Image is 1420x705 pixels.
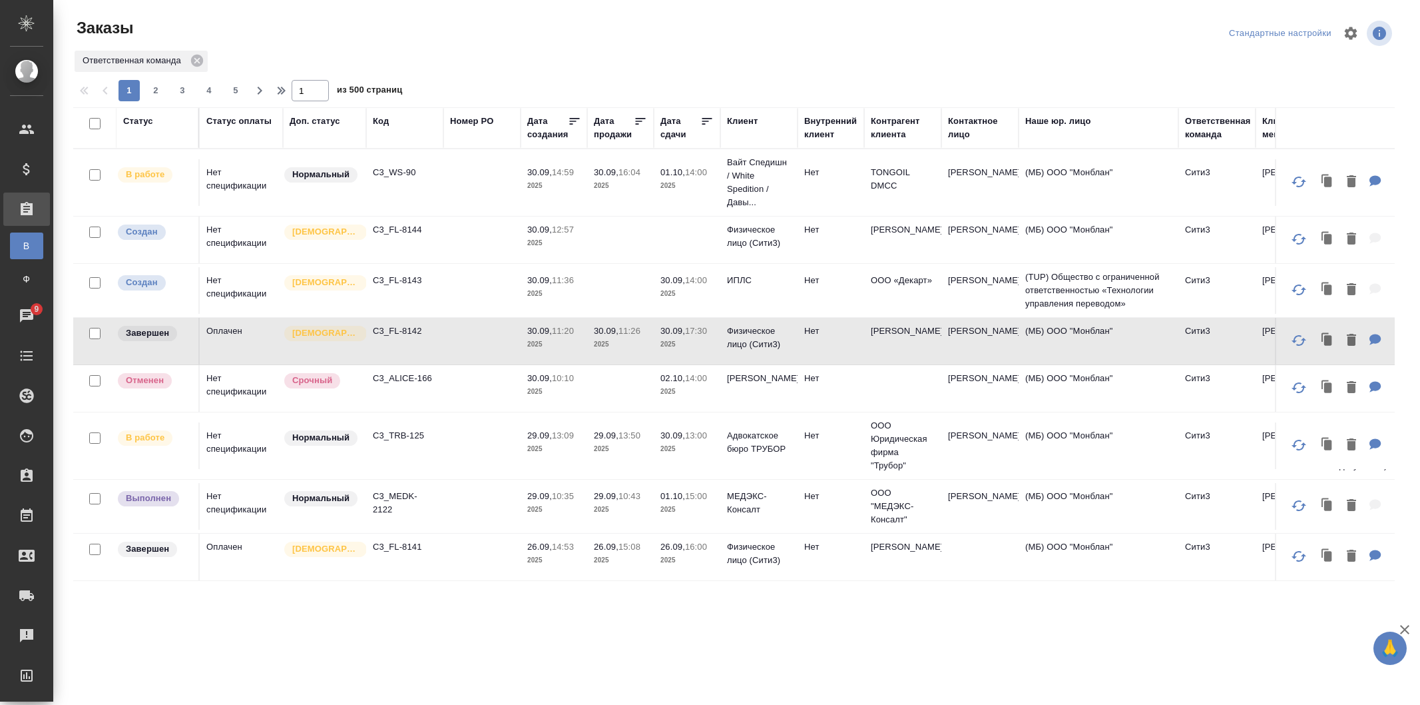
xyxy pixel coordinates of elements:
[117,325,192,343] div: Выставляет КМ при направлении счета или после выполнения всех работ/сдачи заказа клиенту. Окончат...
[1379,634,1401,662] span: 🙏
[527,373,552,383] p: 30.09,
[292,225,359,239] p: [DEMOGRAPHIC_DATA]
[283,490,359,508] div: Статус по умолчанию для стандартных заказов
[1226,23,1335,44] div: split button
[450,115,493,128] div: Номер PO
[1256,217,1333,263] td: [PERSON_NAME]
[871,540,935,554] p: [PERSON_NAME]
[17,239,37,253] span: В
[1019,264,1178,317] td: (TUP) Общество с ограниченной ответственностью «Технологии управления переводом»
[660,179,714,193] p: 2025
[373,115,389,128] div: Код
[941,422,1019,469] td: [PERSON_NAME]
[660,430,685,440] p: 30.09,
[527,326,552,336] p: 30.09,
[1256,365,1333,412] td: [PERSON_NAME]
[17,273,37,286] span: Ф
[727,325,791,351] p: Физическое лицо (Сити3)
[727,115,758,128] div: Клиент
[527,442,581,456] p: 2025
[1283,429,1315,461] button: Обновить
[804,115,857,141] div: Внутренний клиент
[527,115,568,141] div: Дата создания
[941,483,1019,530] td: [PERSON_NAME]
[618,167,640,177] p: 16:04
[283,223,359,241] div: Выставляется автоматически для первых 3 заказов нового контактного лица. Особое внимание
[373,166,437,179] p: C3_WS-90
[594,542,618,552] p: 26.09,
[941,159,1019,206] td: [PERSON_NAME]
[117,274,192,292] div: Выставляется автоматически при создании заказа
[1256,159,1333,206] td: [PERSON_NAME]
[804,429,857,442] p: Нет
[126,327,169,340] p: Завершен
[594,179,647,193] p: 2025
[1367,21,1395,46] span: Посмотреть информацию
[660,338,714,351] p: 2025
[292,542,359,556] p: [DEMOGRAPHIC_DATA]
[660,287,714,301] p: 2025
[1283,490,1315,522] button: Обновить
[292,276,359,289] p: [DEMOGRAPHIC_DATA]
[1019,483,1178,530] td: (МБ) ООО "Монблан"
[660,385,714,398] p: 2025
[1019,365,1178,412] td: (МБ) ООО "Монблан"
[225,84,246,97] span: 5
[1256,267,1333,314] td: [PERSON_NAME]
[1315,226,1340,253] button: Клонировать
[1178,422,1256,469] td: Сити3
[225,80,246,101] button: 5
[3,299,50,333] a: 9
[1340,327,1363,354] button: Удалить
[618,430,640,440] p: 13:50
[290,115,340,128] div: Доп. статус
[283,429,359,447] div: Статус по умолчанию для стандартных заказов
[200,159,283,206] td: Нет спецификации
[1315,169,1340,196] button: Клонировать
[200,318,283,364] td: Оплачен
[1340,543,1363,570] button: Удалить
[727,540,791,567] p: Физическое лицо (Сити3)
[200,422,283,469] td: Нет спецификации
[1178,365,1256,412] td: Сити3
[373,325,437,338] p: C3_FL-8142
[594,167,618,177] p: 30.09,
[685,430,707,440] p: 13:00
[727,274,791,287] p: ИПЛС
[145,80,166,101] button: 2
[1256,534,1333,580] td: [PERSON_NAME]
[727,490,791,516] p: МЕДЭКС-Консалт
[871,419,935,472] p: ООО Юридическая фирма "Трубор"
[1019,159,1178,206] td: (МБ) ООО "Монблан"
[804,274,857,287] p: Нет
[941,217,1019,263] td: [PERSON_NAME]
[727,429,791,456] p: Адвокатское бюро ТРУБОР
[527,179,581,193] p: 2025
[1256,483,1333,530] td: [PERSON_NAME]
[527,385,581,398] p: 2025
[660,491,685,501] p: 01.10,
[373,540,437,554] p: C3_FL-8141
[1283,166,1315,198] button: Обновить
[660,542,685,552] p: 26.09,
[660,115,700,141] div: Дата сдачи
[804,540,857,554] p: Нет
[1315,432,1340,459] button: Клонировать
[1178,483,1256,530] td: Сити3
[660,373,685,383] p: 02.10,
[126,276,158,289] p: Создан
[1340,169,1363,196] button: Удалить
[871,486,935,526] p: ООО "МЕДЭКС-Консалт"
[660,503,714,516] p: 2025
[727,156,791,209] p: Вайт Спедишн / White Spedition / Давы...
[1340,374,1363,402] button: Удалить
[1335,17,1367,49] span: Настроить таблицу
[373,372,437,385] p: C3_ALICE-166
[337,82,402,101] span: из 500 страниц
[527,237,581,250] p: 2025
[527,554,581,567] p: 2025
[594,326,618,336] p: 30.09,
[527,491,552,501] p: 29.09,
[292,431,350,444] p: Нормальный
[1262,115,1326,141] div: Клиентские менеджеры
